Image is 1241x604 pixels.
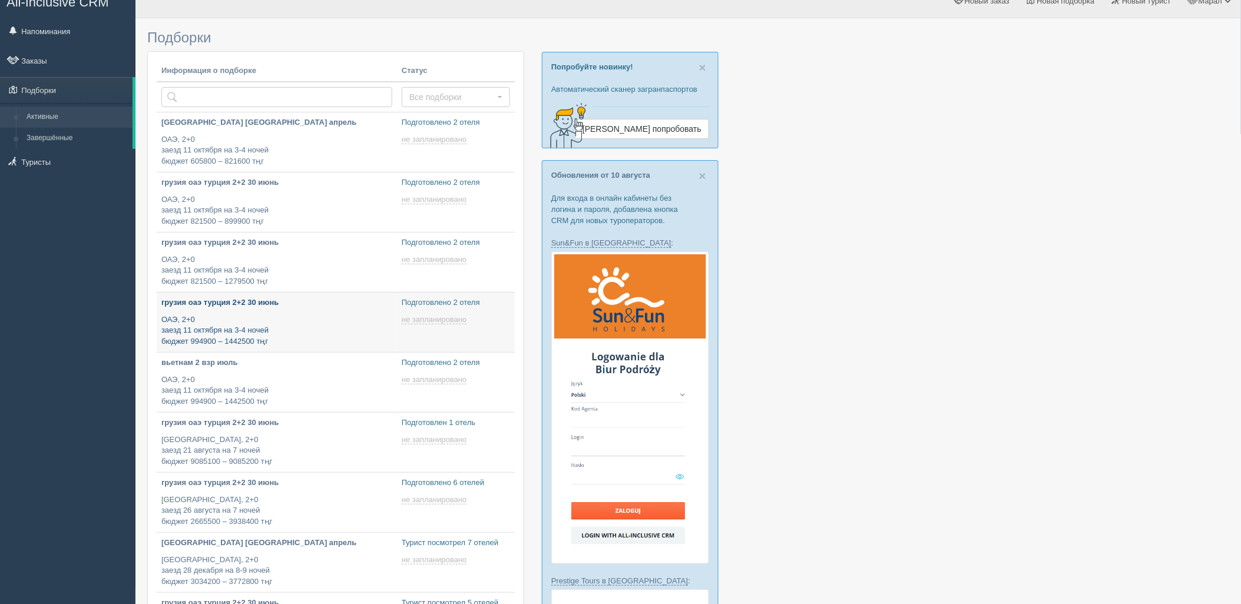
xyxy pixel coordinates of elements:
button: Close [699,170,706,182]
p: [GEOGRAPHIC_DATA] [GEOGRAPHIC_DATA] апрель [161,117,392,128]
span: не запланировано [402,315,466,324]
p: Подготовлено 2 отеля [402,297,510,308]
button: Все подборки [402,87,510,107]
p: Подготовлено 2 отеля [402,357,510,369]
p: грузия оаэ турция 2+2 30 июнь [161,177,392,188]
p: Автоматический сканер загранпаспортов [551,84,709,95]
input: Поиск по стране или туристу [161,87,392,107]
a: не запланировано [402,195,469,204]
p: ОАЭ, 2+0 заезд 11 октября на 3-4 ночей бюджет 821500 – 1279500 тңг [161,254,392,287]
p: ОАЭ, 2+0 заезд 11 октября на 3-4 ночей бюджет 605800 – 821600 тңг [161,134,392,167]
a: не запланировано [402,555,469,565]
a: грузия оаэ турция 2+2 30 июнь ОАЭ, 2+0заезд 11 октября на 3-4 ночейбюджет 994900 – 1442500 тңг [157,293,397,352]
a: [PERSON_NAME] попробовать [575,119,709,139]
p: ОАЭ, 2+0 заезд 11 октября на 3-4 ночей бюджет 994900 – 1442500 тңг [161,314,392,347]
p: Турист посмотрел 7 отелей [402,537,510,549]
a: не запланировано [402,375,469,384]
span: не запланировано [402,135,466,144]
img: creative-idea-2907357.png [542,102,590,149]
p: грузия оаэ турция 2+2 30 июнь [161,417,392,429]
a: не запланировано [402,435,469,444]
p: [GEOGRAPHIC_DATA], 2+0 заезд 21 августа на 7 ночей бюджет 9085100 – 9085200 тңг [161,434,392,467]
a: грузия оаэ турция 2+2 30 июнь [GEOGRAPHIC_DATA], 2+0заезд 26 августа на 7 ночейбюджет 2665500 – 3... [157,473,397,532]
p: Попробуйте новинку! [551,61,709,72]
span: Все подборки [409,91,495,103]
img: sun-fun-%D0%BB%D0%BE%D0%B3%D1%96%D0%BD-%D1%87%D0%B5%D1%80%D0%B5%D0%B7-%D1%81%D1%80%D0%BC-%D0%B4%D... [551,251,709,564]
a: грузия оаэ турция 2+2 30 июнь ОАЭ, 2+0заезд 11 октября на 3-4 ночейбюджет 821500 – 1279500 тңг [157,233,397,292]
a: вьетнам 2 взр июль ОАЭ, 2+0заезд 11 октября на 3-4 ночейбюджет 994900 – 1442500 тңг [157,353,397,412]
p: ОАЭ, 2+0 заезд 11 октября на 3-4 ночей бюджет 821500 – 899900 тңг [161,194,392,227]
p: [GEOGRAPHIC_DATA], 2+0 заезд 28 декабря на 8-9 ночей бюджет 3034200 – 3772800 тңг [161,555,392,588]
a: Sun&Fun в [GEOGRAPHIC_DATA] [551,238,671,248]
th: Информация о подборке [157,61,397,82]
a: не запланировано [402,135,469,144]
p: Подготовлено 2 отеля [402,177,510,188]
a: [GEOGRAPHIC_DATA] [GEOGRAPHIC_DATA] апрель ОАЭ, 2+0заезд 11 октября на 3-4 ночейбюджет 605800 – 8... [157,112,397,172]
th: Статус [397,61,515,82]
a: не запланировано [402,255,469,264]
p: Подготовлено 2 отеля [402,117,510,128]
span: не запланировано [402,555,466,565]
p: ОАЭ, 2+0 заезд 11 октября на 3-4 ночей бюджет 994900 – 1442500 тңг [161,374,392,407]
p: [GEOGRAPHIC_DATA] [GEOGRAPHIC_DATA] апрель [161,537,392,549]
p: грузия оаэ турция 2+2 30 июнь [161,477,392,489]
p: Подготовлено 2 отеля [402,237,510,248]
a: Завершённые [21,128,133,149]
p: [GEOGRAPHIC_DATA], 2+0 заезд 26 августа на 7 ночей бюджет 2665500 – 3938400 тңг [161,495,392,527]
a: Активные [21,107,133,128]
p: Подготовлен 1 отель [402,417,510,429]
p: грузия оаэ турция 2+2 30 июнь [161,297,392,308]
a: [GEOGRAPHIC_DATA] [GEOGRAPHIC_DATA] апрель [GEOGRAPHIC_DATA], 2+0заезд 28 декабря на 8-9 ночейбюд... [157,533,397,592]
span: не запланировано [402,495,466,505]
span: не запланировано [402,375,466,384]
a: не запланировано [402,315,469,324]
span: × [699,61,706,74]
p: : [551,237,709,248]
p: Для входа в онлайн кабинеты без логина и пароля, добавлена кнопка CRM для новых туроператоров. [551,193,709,226]
a: Обновления от 10 августа [551,171,650,180]
p: Подготовлено 6 отелей [402,477,510,489]
a: Prestige Tours в [GEOGRAPHIC_DATA] [551,576,688,586]
span: Подборки [147,29,211,45]
p: грузия оаэ турция 2+2 30 июнь [161,237,392,248]
a: грузия оаэ турция 2+2 30 июнь [GEOGRAPHIC_DATA], 2+0заезд 21 августа на 7 ночейбюджет 9085100 – 9... [157,413,397,472]
span: не запланировано [402,255,466,264]
span: не запланировано [402,195,466,204]
p: вьетнам 2 взр июль [161,357,392,369]
a: не запланировано [402,495,469,505]
p: : [551,575,709,586]
a: грузия оаэ турция 2+2 30 июнь ОАЭ, 2+0заезд 11 октября на 3-4 ночейбюджет 821500 – 899900 тңг [157,172,397,232]
span: × [699,169,706,182]
span: не запланировано [402,435,466,444]
button: Close [699,61,706,74]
